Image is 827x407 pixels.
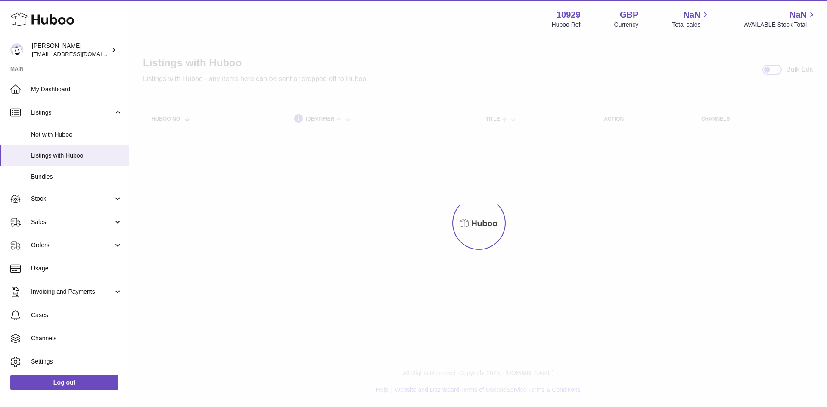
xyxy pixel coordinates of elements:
strong: 10929 [557,9,581,21]
span: NaN [683,9,700,21]
div: Currency [614,21,639,29]
span: Total sales [672,21,710,29]
span: My Dashboard [31,85,122,93]
span: Listings with Huboo [31,152,122,160]
span: AVAILABLE Stock Total [744,21,817,29]
span: Sales [31,218,113,226]
a: NaN AVAILABLE Stock Total [744,9,817,29]
span: Usage [31,264,122,273]
span: Invoicing and Payments [31,288,113,296]
div: [PERSON_NAME] [32,42,109,58]
a: Log out [10,375,118,390]
span: NaN [790,9,807,21]
span: Orders [31,241,113,249]
span: [EMAIL_ADDRESS][DOMAIN_NAME] [32,50,127,57]
img: internalAdmin-10929@internal.huboo.com [10,43,23,56]
div: Huboo Ref [552,21,581,29]
span: Stock [31,195,113,203]
a: NaN Total sales [672,9,710,29]
span: Settings [31,357,122,366]
span: Bundles [31,173,122,181]
span: Cases [31,311,122,319]
span: Not with Huboo [31,130,122,139]
strong: GBP [620,9,638,21]
span: Listings [31,109,113,117]
span: Channels [31,334,122,342]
